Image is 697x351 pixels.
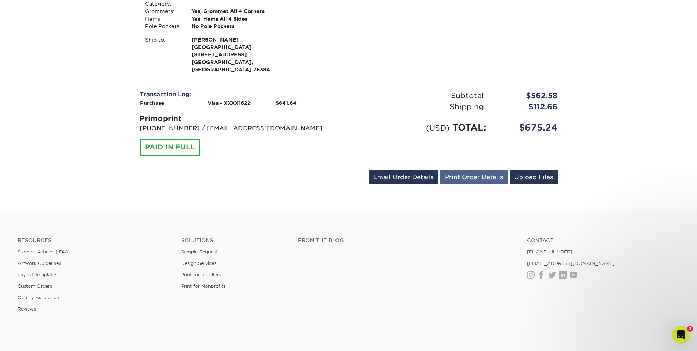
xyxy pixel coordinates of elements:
[191,36,273,73] strong: [GEOGRAPHIC_DATA], [GEOGRAPHIC_DATA] 76384
[672,326,690,344] iframe: Intercom live chat
[452,122,486,133] span: TOTAL:
[492,121,563,134] div: $675.24
[140,22,186,30] div: Pole Pockets:
[18,272,57,277] a: Layout Templates
[18,295,59,300] a: Quality Assurance
[298,237,507,244] h4: From the Blog
[181,272,221,277] a: Print for Resellers
[140,15,186,22] div: Hems:
[2,329,62,348] iframe: Google Customer Reviews
[191,43,273,51] span: [GEOGRAPHIC_DATA]
[349,101,492,112] div: Shipping:
[492,101,563,112] div: $112.66
[191,36,273,43] span: [PERSON_NAME]
[492,90,563,101] div: $562.58
[18,260,61,266] a: Artwork Guidelines
[140,90,343,99] div: Transaction Log:
[527,260,615,266] a: [EMAIL_ADDRESS][DOMAIN_NAME]
[186,7,279,15] div: Yes, Grommet All 4 Corners
[18,237,170,244] h4: Resources
[181,249,218,255] a: Sample Request
[181,283,226,289] a: Print for Nonprofits
[527,237,679,244] a: Contact
[140,100,164,106] strong: Purchase
[140,36,186,74] div: Ship to:
[276,100,297,106] strong: $641.64
[426,123,449,132] small: (USD)
[191,51,273,58] span: [STREET_ADDRESS]
[18,283,52,289] a: Custom Orders
[687,326,693,332] span: 2
[349,90,492,101] div: Subtotal:
[181,260,216,266] a: Design Services
[18,306,36,312] a: Reviews
[527,249,572,255] a: [PHONE_NUMBER]
[369,170,438,184] a: Email Order Details
[140,139,200,156] div: PAID IN FULL
[140,113,343,124] div: Primoprint
[181,237,287,244] h4: Solutions
[510,170,558,184] a: Upload Files
[440,170,508,184] a: Print Order Details
[186,15,279,22] div: Yes, Hems All 4 Sides
[140,124,343,133] p: [PHONE_NUMBER] / [EMAIL_ADDRESS][DOMAIN_NAME]
[186,22,279,30] div: No Pole Pockets
[140,7,186,15] div: Grommets:
[18,249,69,255] a: Support Articles | FAQ
[208,100,251,106] strong: Visa - XXXX1622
